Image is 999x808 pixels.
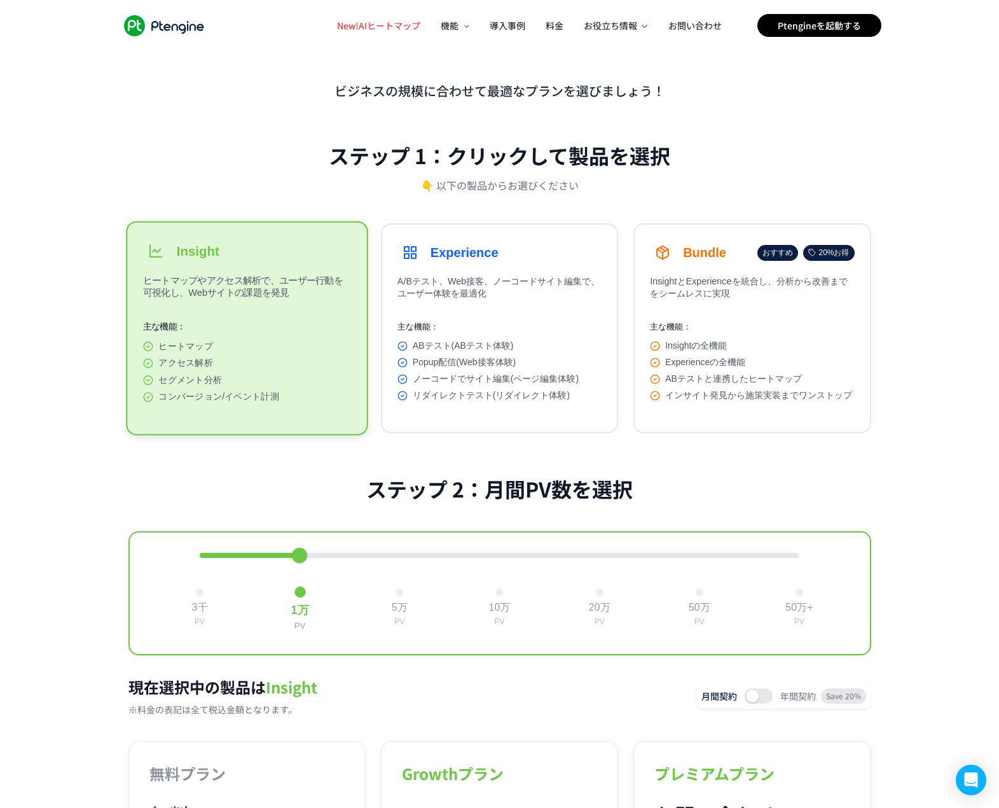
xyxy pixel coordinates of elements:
[294,621,305,630] div: PV
[689,601,710,615] div: 50万
[684,583,715,631] button: 50万PV
[650,321,854,333] p: 主な機能：
[665,357,745,368] span: Experienceの全機能
[366,474,633,503] h2: ステップ 2：月間PV数を選択
[441,19,461,32] span: 機能
[489,601,511,615] div: 10万
[413,357,516,368] span: Popup配信(Web接客体験)
[431,246,499,260] h3: Experience
[402,762,597,784] h3: Growthプラン
[668,19,722,32] span: お問い合わせ
[286,581,314,636] button: 1万PV
[701,690,737,702] span: 月間契約
[291,603,308,618] div: 1万
[149,762,345,784] h3: 無料プラン
[128,703,676,716] p: ※料金の表記は全て税込金額となります。
[421,172,579,187] p: 👇 以下の製品からお選びください
[397,321,602,333] p: 主な機能：
[757,245,798,261] div: おすすめ
[584,583,616,631] button: 20万PV
[654,762,850,784] h3: プレミアムプラン
[780,690,816,702] span: 年間契約
[683,246,726,260] h3: Bundle
[192,601,208,615] div: 3千
[956,765,986,795] div: Open Intercom Messenger
[803,245,854,261] div: 20%お得
[785,601,813,615] div: 50万+
[413,390,570,401] span: リダイレクトテスト(リダイレクト体験)
[329,141,670,170] h2: ステップ 1：クリックして製品を選択
[413,340,514,352] span: ABテスト(ABテスト体験)
[397,275,602,306] p: A/Bテスト、Web接客、ノーコードサイト編集で、ユーザー体験を最適化
[694,617,705,626] div: PV
[387,583,413,631] button: 5万PV
[665,390,852,401] span: インサイト発見から施策実装までワンストップ
[158,391,279,403] span: コンバージョン/イベント計測
[142,321,351,333] p: 主な機能：
[780,583,818,631] button: 50万+PV
[187,583,213,631] button: 3千PV
[595,617,605,626] div: PV
[128,676,676,698] h2: 現在選択中の製品は
[142,274,351,305] p: ヒートマップやアクセス解析で、ユーザー行動を可視化し、Webサイトの課題を発見
[337,19,420,32] span: AIヒートマップ
[413,373,579,385] span: ノーコードでサイト編集(ページ編集体験)
[195,617,205,626] div: PV
[176,244,219,258] h3: Insight
[794,617,804,626] div: PV
[392,601,408,615] div: 5万
[633,223,871,433] button: Bundleおすすめ20%お得InsightとExperienceを統合し、分析から改善までをシームレスに実現主な機能：Insightの全機能Experienceの全機能ABテストと連携したヒー...
[158,374,222,386] span: セグメント分析
[158,340,213,352] span: ヒートマップ
[665,340,727,352] span: Insightの全機能
[821,688,866,704] span: Save 20%
[394,617,404,626] div: PV
[126,221,368,436] button: Insightヒートマップやアクセス解析で、ユーザー行動を可視化し、Webサイトの課題を発見主な機能：ヒートマップアクセス解析セグメント分析コンバージョン/イベント計測
[494,617,504,626] div: PV
[546,19,563,32] span: 料金
[584,19,638,32] span: お役立ち情報
[381,223,618,433] button: ExperienceA/Bテスト、Web接客、ノーコードサイト編集で、ユーザー体験を最適化主な機能：ABテスト(ABテスト体験)Popup配信(Web接客体験)ノーコードでサイト編集(ページ編集...
[650,275,854,306] p: InsightとExperienceを統合し、分析から改善までをシームレスに実現
[757,14,881,37] a: Ptengineを起動する
[158,358,213,369] span: アクセス解析
[589,601,610,615] div: 20万
[665,373,802,385] span: ABテストと連携したヒートマップ
[484,583,516,631] button: 10万PV
[128,81,871,100] p: ビジネスの規模に合わせて最適なプランを選びましょう！
[266,676,317,698] span: Insight
[490,19,525,32] span: 導入事例
[337,19,359,32] span: New!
